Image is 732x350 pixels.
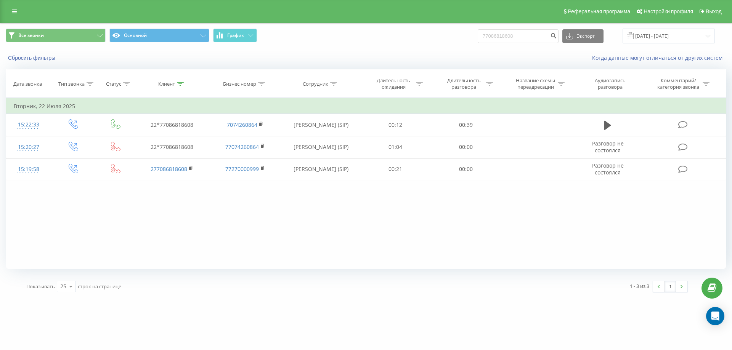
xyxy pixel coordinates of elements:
span: Все звонки [18,32,44,38]
span: строк на странице [78,283,121,290]
td: [PERSON_NAME] (SIP) [281,158,360,180]
div: Комментарий/категория звонка [656,77,701,90]
span: Реферальная программа [568,8,630,14]
div: Статус [106,81,121,87]
td: [PERSON_NAME] (SIP) [281,136,360,158]
div: Название схемы переадресации [515,77,556,90]
a: 277086818608 [151,165,187,173]
td: Вторник, 22 Июля 2025 [6,99,726,114]
button: График [213,29,257,42]
td: 01:04 [360,136,430,158]
span: График [227,33,244,38]
a: 77074260864 [225,143,259,150]
div: Тип звонка [58,81,85,87]
div: Длительность ожидания [373,77,414,90]
td: 00:21 [360,158,430,180]
div: 15:20:27 [14,140,43,155]
td: 00:39 [430,114,501,136]
a: Когда данные могут отличаться от других систем [592,54,726,61]
span: Показывать [26,283,55,290]
button: Все звонки [6,29,106,42]
div: 15:22:33 [14,117,43,132]
a: 1 [665,281,676,292]
td: [PERSON_NAME] (SIP) [281,114,360,136]
span: Настройки профиля [644,8,693,14]
td: 00:12 [360,114,430,136]
button: Экспорт [562,29,604,43]
span: Разговор не состоялся [592,162,624,176]
div: Open Intercom Messenger [706,307,724,325]
div: Дата звонка [13,81,42,87]
div: Длительность разговора [443,77,484,90]
td: 22*77086818608 [135,136,209,158]
button: Сбросить фильтры [6,54,59,61]
div: 15:19:58 [14,162,43,177]
div: Аудиозапись разговора [586,77,635,90]
span: Выход [706,8,722,14]
td: 00:00 [430,136,501,158]
div: Сотрудник [303,81,328,87]
span: Разговор не состоялся [592,140,624,154]
a: 77270000999 [225,165,259,173]
div: Клиент [158,81,175,87]
div: 1 - 3 из 3 [630,282,649,290]
button: Основной [109,29,209,42]
td: 22*77086818608 [135,114,209,136]
input: Поиск по номеру [478,29,559,43]
a: 7074260864 [227,121,257,128]
td: 00:00 [430,158,501,180]
div: 25 [60,283,66,290]
div: Бизнес номер [223,81,256,87]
